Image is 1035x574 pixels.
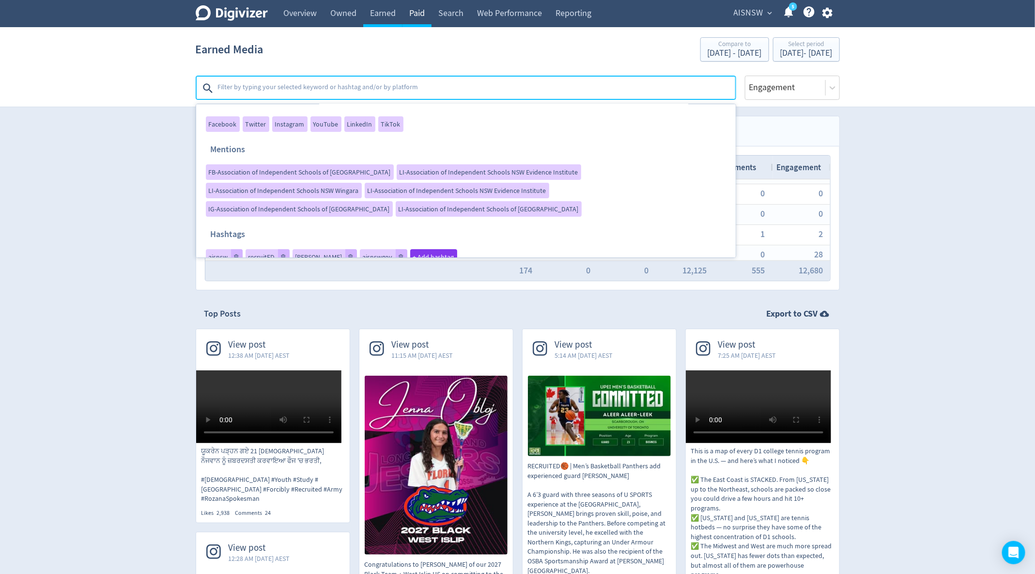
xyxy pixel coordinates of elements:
[392,339,453,351] span: View post
[645,250,649,259] button: 0
[275,121,305,128] span: Instagram
[791,3,794,10] text: 5
[235,509,277,517] div: Comments
[313,121,339,128] span: YouTube
[246,121,266,128] span: Twitter
[520,266,533,275] button: 174
[365,376,508,555] img: Congratulations to Jenna Obloj of our 2027 Black Team + West Islip HS on committing to the Univer...
[718,351,776,360] span: 7:25 AM [DATE] AEST
[209,187,359,194] span: LI-Association of Independent Schools NSW Wingara
[209,121,237,128] span: Facebook
[229,542,290,554] span: View post
[789,2,797,11] a: 5
[819,189,823,198] button: 0
[392,351,453,360] span: 11:15 AM [DATE] AEST
[587,266,591,275] button: 0
[700,37,769,62] button: Compare to[DATE] - [DATE]
[209,206,390,212] span: IG-Association of Independent Schools of [GEOGRAPHIC_DATA]
[780,49,833,58] div: [DATE] - [DATE]
[196,143,724,164] h3: Mentions
[819,230,823,239] button: 2
[780,41,833,49] div: Select period
[201,446,344,504] p: ਯੂਕਰੇਨ ਪੜ੍ਹਨ ਗਏ 21 [DEMOGRAPHIC_DATA] ਨੌਜਵਾਨ ਨੂੰ ਜ਼ਬਰਦਸਤੀ ਕਰਵਾਇਆ ਫੌਜ 'ਚ ਭਰਤੀ, #[DEMOGRAPHIC_DATA] ...
[766,9,774,17] span: expand_more
[708,41,762,49] div: Compare to
[761,250,765,259] button: 0
[209,254,228,260] span: aisnsw
[645,266,649,275] button: 0
[347,121,372,128] span: LinkedIn
[229,554,290,563] span: 12:28 AM [DATE] AEST
[381,121,401,128] span: TikTok
[1002,541,1025,564] div: Open Intercom Messenger
[528,250,533,259] button: 1
[730,5,775,21] button: AISNSW
[248,254,275,260] span: recruitED
[799,266,823,275] button: 12,680
[265,509,271,517] span: 24
[229,351,290,360] span: 12:38 AM [DATE] AEST
[217,509,230,517] span: 2,938
[209,169,391,175] span: FB-Association of Independent Schools of [GEOGRAPHIC_DATA]
[399,206,579,212] span: LI-Association of Independent Schools of [GEOGRAPHIC_DATA]
[761,230,765,239] button: 1
[587,250,591,259] button: 0
[683,266,707,275] button: 12,125
[400,169,578,175] span: LI-Association of Independent Schools NSW Evidence Institute
[719,162,757,173] span: Comments
[698,250,707,259] button: 28
[201,509,235,517] div: Likes
[196,329,350,517] a: View post12:38 AM [DATE] AESTਯੂਕਰੇਨ ਪੜ੍ਹਨ ਗਏ 21 [DEMOGRAPHIC_DATA] ਨੌਜਵਾਨ ਨੂੰ ਜ਼ਬਰਦਸਤੀ ਕਰਵਾਇਆ ਫੌਜ ...
[718,339,776,351] span: View post
[555,339,613,351] span: View post
[196,34,263,65] h1: Earned Media
[819,209,823,218] button: 0
[528,376,671,456] img: RECRUITED🏀 | Men’s Basketball Panthers add experienced guard ALEER ALEER-LEEK A 6’3 guard with th...
[752,266,765,275] button: 555
[295,254,342,260] span: [PERSON_NAME]
[777,162,821,173] span: Engagement
[204,308,241,320] h2: Top Posts
[363,254,393,260] span: aisnswgov
[708,49,762,58] div: [DATE] - [DATE]
[767,308,818,320] strong: Export to CSV
[229,339,290,351] span: View post
[815,250,823,259] button: 28
[196,228,457,249] h3: Hashtags
[761,209,765,218] button: 0
[196,96,403,116] h3: Platforms
[413,254,454,260] span: + Add hashtag
[734,5,763,21] span: AISNSW
[761,189,765,198] button: 0
[368,187,546,194] span: LI-Association of Independent Schools NSW Evidence Institute
[773,37,840,62] button: Select period[DATE]- [DATE]
[555,351,613,360] span: 5:14 AM [DATE] AEST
